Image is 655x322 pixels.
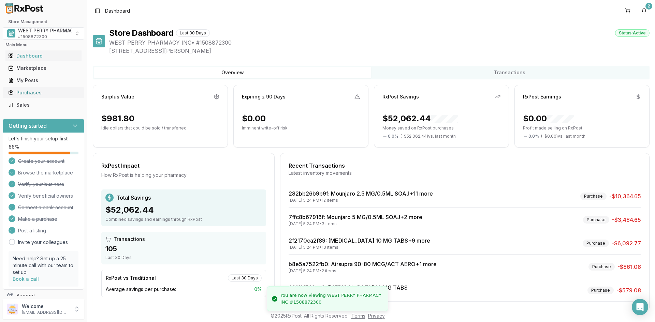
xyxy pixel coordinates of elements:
div: $0.00 [242,113,266,124]
div: Last 30 Days [105,255,262,260]
span: -$6,092.77 [612,239,641,247]
a: Privacy [368,313,385,319]
div: Dashboard [8,52,79,59]
span: WEST PERRY PHARMACY INC • # 1508872300 [109,39,650,47]
p: Profit made selling on RxPost [523,125,641,131]
a: 7ffc8b67916f: Mounjaro 5 MG/0.5ML SOAJ+2 more [289,214,422,220]
div: $52,062.44 [382,113,458,124]
div: $0.00 [523,113,574,124]
div: Purchases [8,89,79,96]
span: Total Savings [116,194,151,202]
a: Purchases [5,87,82,99]
span: Connect a bank account [18,204,73,211]
a: Terms [351,313,365,319]
a: b8e5a7522fb0: Airsupra 90-80 MCG/ACT AERO+1 more [289,261,437,267]
h2: Store Management [3,19,84,25]
p: Welcome [22,303,69,310]
span: 88 % [9,143,19,150]
button: Overview [94,67,371,78]
div: Combined savings and earnings through RxPost [105,217,262,222]
div: Expiring ≤ 90 Days [242,93,286,100]
span: Create your account [18,158,64,165]
span: ( - $0.00 ) vs. last month [541,134,585,139]
span: Verify your business [18,181,64,188]
span: # 1508872300 [18,34,47,40]
div: RxPost Impact [101,162,266,170]
a: Book a call [13,276,39,282]
span: Transactions [114,236,145,243]
p: Let's finish your setup first! [9,135,78,142]
span: Post a listing [18,227,46,234]
div: RxPost Earnings [523,93,561,100]
button: Select a view [3,27,84,40]
button: Dashboard [3,50,84,61]
p: Idle dollars that could be sold / transferred [101,125,219,131]
div: Purchase [588,263,615,271]
a: Sales [5,99,82,111]
p: Need help? Set up a 25 minute call with our team to set up. [13,255,74,276]
span: -$3,484.65 [612,216,641,224]
span: Average savings per purchase: [106,286,176,293]
span: [STREET_ADDRESS][PERSON_NAME] [109,47,650,55]
span: Browse the marketplace [18,169,73,176]
div: Latest inventory movements [289,170,641,177]
div: [DATE] 5:24 PM • 12 items [289,198,433,203]
span: -$579.08 [616,286,641,294]
a: 2f2170ca2f89: [MEDICAL_DATA] 10 MG TABS+9 more [289,237,430,244]
span: -$10,364.65 [609,192,641,200]
a: 282bb26b9b9f: Mounjaro 2.5 MG/0.5ML SOAJ+11 more [289,190,433,197]
span: 0 % [254,286,262,293]
div: Status: Active [615,29,650,37]
button: Sales [3,99,84,110]
span: Dashboard [105,7,130,14]
p: [EMAIL_ADDRESS][DOMAIN_NAME] [22,310,69,315]
p: Imminent write-off risk [242,125,360,131]
img: User avatar [7,304,18,315]
button: Purchases [3,87,84,98]
div: Open Intercom Messenger [632,299,648,315]
h1: Store Dashboard [109,28,173,39]
div: My Posts [8,77,79,84]
a: Marketplace [5,62,82,74]
a: Invite your colleagues [18,239,68,246]
nav: breadcrumb [105,7,130,14]
div: Purchase [587,287,614,294]
span: ( - $52,062.44 ) vs. last month [401,134,456,139]
span: Make a purchase [18,216,57,223]
button: 2 [639,5,650,16]
span: Verify beneficial owners [18,193,73,199]
div: You are now viewing WEST PERRY PHARMACY INC #1508872300 [280,292,382,305]
div: Purchase [583,240,609,247]
div: [DATE] 5:24 PM • 2 items [289,268,437,274]
p: Money saved on RxPost purchases [382,125,500,131]
div: $52,062.44 [105,204,262,215]
button: Support [3,290,84,302]
div: [DATE] 5:24 PM • 10 items [289,245,430,250]
a: My Posts [5,74,82,87]
div: Purchase [580,193,607,200]
div: Sales [8,102,79,108]
button: My Posts [3,75,84,86]
div: Surplus Value [101,93,134,100]
div: Last 30 Days [228,274,262,282]
div: 105 [105,244,262,254]
div: $981.80 [101,113,134,124]
div: Marketplace [8,65,79,72]
span: 0.0 % [388,134,398,139]
img: RxPost Logo [3,3,46,14]
div: RxPost Savings [382,93,419,100]
h3: Getting started [9,122,47,130]
div: RxPost vs Traditional [106,275,156,281]
div: [DATE] 5:24 PM • 3 items [289,221,422,227]
span: -$861.08 [617,263,641,271]
div: How RxPost is helping your pharmacy [101,172,266,179]
div: Last 30 Days [176,29,210,37]
div: 2 [645,3,652,10]
span: 0.0 % [528,134,539,139]
h2: Main Menu [5,42,82,48]
div: Recent Transactions [289,162,641,170]
button: Transactions [371,67,648,78]
button: Marketplace [3,63,84,74]
div: Purchase [583,216,609,224]
span: WEST PERRY PHARMACY INC [18,27,87,34]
